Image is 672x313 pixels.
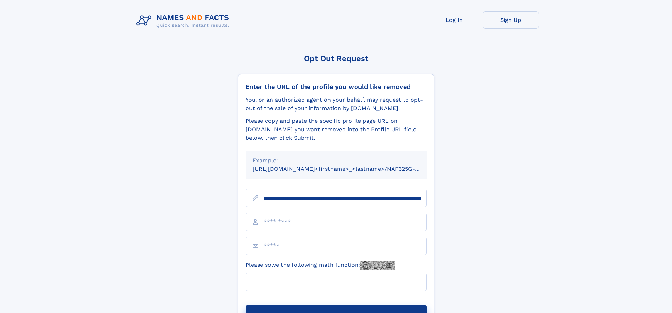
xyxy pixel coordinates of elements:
[133,11,235,30] img: Logo Names and Facts
[246,96,427,113] div: You, or an authorized agent on your behalf, may request to opt-out of the sale of your informatio...
[246,117,427,142] div: Please copy and paste the specific profile page URL on [DOMAIN_NAME] you want removed into the Pr...
[253,165,440,172] small: [URL][DOMAIN_NAME]<firstname>_<lastname>/NAF325G-xxxxxxxx
[238,54,434,63] div: Opt Out Request
[483,11,539,29] a: Sign Up
[246,261,395,270] label: Please solve the following math function:
[253,156,420,165] div: Example:
[426,11,483,29] a: Log In
[246,83,427,91] div: Enter the URL of the profile you would like removed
